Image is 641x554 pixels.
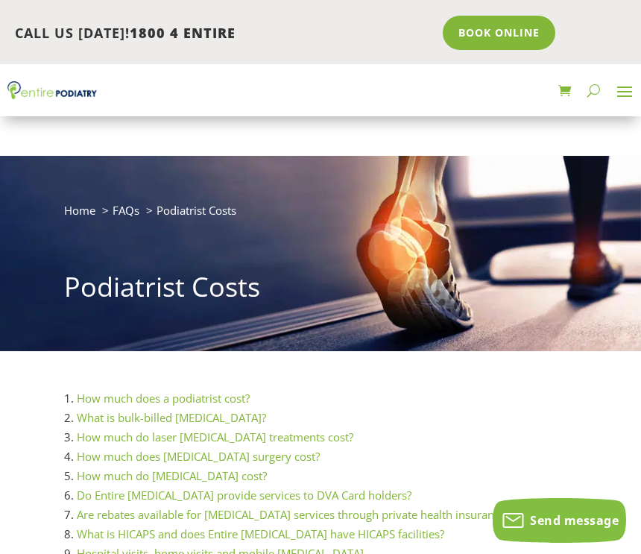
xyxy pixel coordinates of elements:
[530,512,619,529] span: Send message
[77,526,444,541] a: What is HICAPS and does Entire [MEDICAL_DATA] have HICAPS facilities?
[157,203,236,218] span: Podiatrist Costs
[64,203,95,218] a: Home
[113,203,139,218] a: FAQs
[77,468,267,483] a: How much do [MEDICAL_DATA] cost?
[15,24,432,43] p: CALL US [DATE]!
[130,24,236,42] span: 1800 4 ENTIRE
[77,488,411,503] a: Do Entire [MEDICAL_DATA] provide services to DVA Card holders?
[77,391,250,406] a: How much does a podiatrist cost?
[64,201,577,231] nav: breadcrumb
[64,268,577,313] h1: Podiatrist Costs
[77,449,320,464] a: How much does [MEDICAL_DATA] surgery cost?
[77,410,266,425] a: What is bulk-billed [MEDICAL_DATA]?
[77,507,510,522] a: Are rebates available for [MEDICAL_DATA] services through private health insurance?
[443,16,555,50] a: Book Online
[77,429,353,444] a: How much do laser [MEDICAL_DATA] treatments cost?
[493,498,626,543] button: Send message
